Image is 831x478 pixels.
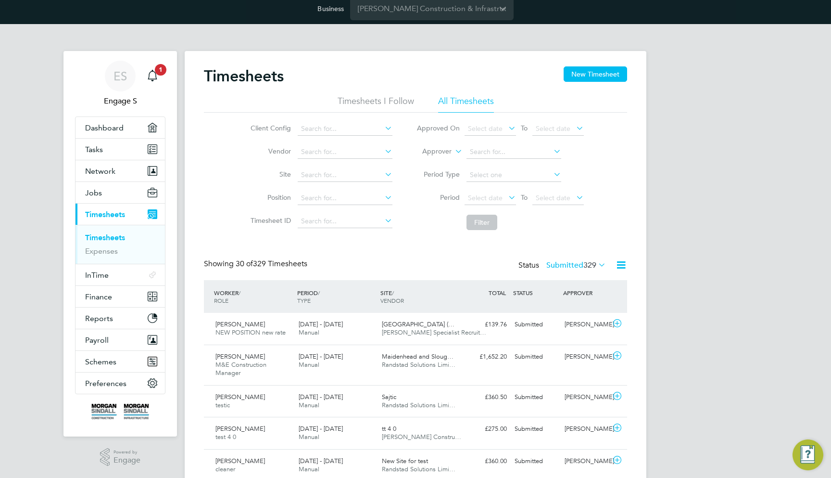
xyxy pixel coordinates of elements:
[518,259,608,272] div: Status
[85,336,109,345] span: Payroll
[461,317,511,333] div: £139.76
[382,361,455,369] span: Randstad Solutions Limi…
[298,168,392,182] input: Search for...
[561,421,611,437] div: [PERSON_NAME]
[215,465,235,473] span: cleaner
[561,389,611,405] div: [PERSON_NAME]
[299,328,319,336] span: Manual
[100,448,141,466] a: Powered byEngage
[299,401,319,409] span: Manual
[511,453,561,469] div: Submitted
[215,352,265,361] span: [PERSON_NAME]
[382,457,428,465] span: New Site for test
[76,286,165,307] button: Finance
[793,439,823,470] button: Engage Resource Center
[298,122,392,136] input: Search for...
[76,204,165,225] button: Timesheets
[489,289,506,297] span: TOTAL
[299,393,343,401] span: [DATE] - [DATE]
[561,349,611,365] div: [PERSON_NAME]
[468,124,503,133] span: Select date
[215,320,265,328] span: [PERSON_NAME]
[561,317,611,333] div: [PERSON_NAME]
[511,317,561,333] div: Submitted
[76,351,165,372] button: Schemes
[318,289,320,297] span: /
[298,192,392,205] input: Search for...
[378,284,461,309] div: SITE
[215,328,286,336] span: NEW POSITION new rate
[295,284,378,309] div: PERIOD
[236,259,253,269] span: 30 of
[215,393,265,401] span: [PERSON_NAME]
[85,379,126,388] span: Preferences
[317,4,344,13] label: Business
[536,194,570,202] span: Select date
[382,352,453,361] span: Maidenhead and Sloug…
[438,95,494,113] li: All Timesheets
[212,284,295,309] div: WORKER
[75,95,165,107] span: Engage S
[468,194,503,202] span: Select date
[76,139,165,160] a: Tasks
[338,95,414,113] li: Timesheets I Follow
[583,260,596,270] span: 329
[204,259,309,269] div: Showing
[85,167,115,176] span: Network
[416,124,460,132] label: Approved On
[215,401,230,409] span: testic
[561,284,611,301] div: APPROVER
[416,193,460,202] label: Period
[380,297,404,304] span: VENDOR
[248,193,291,202] label: Position
[511,284,561,301] div: STATUS
[113,456,140,465] span: Engage
[76,117,165,138] a: Dashboard
[76,264,165,285] button: InTime
[215,457,265,465] span: [PERSON_NAME]
[299,320,343,328] span: [DATE] - [DATE]
[76,308,165,329] button: Reports
[299,352,343,361] span: [DATE] - [DATE]
[466,168,561,182] input: Select one
[299,361,319,369] span: Manual
[382,465,455,473] span: Randstad Solutions Limi…
[466,145,561,159] input: Search for...
[76,329,165,350] button: Payroll
[461,389,511,405] div: £360.50
[143,61,162,91] a: 1
[85,145,103,154] span: Tasks
[382,393,396,401] span: Sajtic
[204,66,284,86] h2: Timesheets
[382,433,461,441] span: [PERSON_NAME] Constru…
[248,170,291,179] label: Site
[76,225,165,264] div: Timesheets
[382,425,396,433] span: tt 4 0
[239,289,240,297] span: /
[85,292,112,301] span: Finance
[85,188,102,197] span: Jobs
[85,233,125,242] a: Timesheets
[461,421,511,437] div: £275.00
[461,349,511,365] div: £1,652.20
[76,182,165,203] button: Jobs
[75,61,165,107] a: ESEngage S
[564,66,627,82] button: New Timesheet
[85,210,125,219] span: Timesheets
[76,160,165,181] button: Network
[85,271,109,280] span: InTime
[85,246,118,256] a: Expenses
[382,320,454,328] span: [GEOGRAPHIC_DATA] (…
[382,328,486,336] span: [PERSON_NAME] Specialist Recruit…
[85,314,113,323] span: Reports
[392,289,394,297] span: /
[85,357,116,366] span: Schemes
[511,389,561,405] div: Submitted
[299,457,343,465] span: [DATE] - [DATE]
[248,147,291,155] label: Vendor
[113,448,140,456] span: Powered by
[113,70,127,82] span: ES
[511,421,561,437] div: Submitted
[416,170,460,179] label: Period Type
[236,259,307,269] span: 329 Timesheets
